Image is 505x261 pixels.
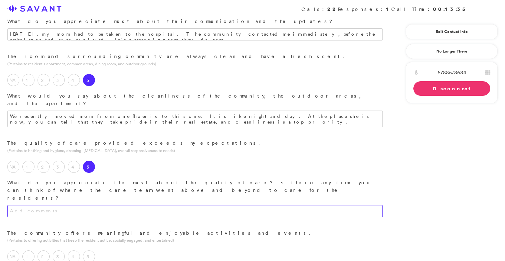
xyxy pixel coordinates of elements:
[7,92,383,108] p: What would you say about the cleanliness of the community, the outdoor areas, and the apartment?
[7,161,19,173] label: NA
[22,74,34,86] label: 1
[68,74,80,86] label: 4
[413,27,490,37] a: Edit Contact Info
[38,161,50,173] label: 2
[83,74,95,86] label: 5
[386,6,391,12] strong: 1
[53,74,65,86] label: 3
[22,161,34,173] label: 1
[327,6,338,12] strong: 22
[68,161,80,173] label: 4
[7,179,383,202] p: What do you appreciate the most about the quality of care? Is there any time you can think of whe...
[7,139,383,147] p: The quality of care provided exceeds my expectations.
[406,44,498,59] a: No Longer There
[7,53,383,60] p: The room and surrounding community are always clean and have a fresh scent.
[413,81,490,96] a: Disconnect
[7,148,383,153] p: (Pertains to bathing and hygiene, dressing, [MEDICAL_DATA], overall responsiveness to needs)
[83,161,95,173] label: 5
[53,161,65,173] label: 3
[7,229,383,237] p: The community offers meaningful and enjoyable activities and events.
[7,18,383,25] p: What do you appreciate most about their communication and the updates?
[7,237,383,243] p: (Pertains to offering activities that keep the resident active, socially engaged, and entertained)
[7,74,19,86] label: NA
[7,61,383,67] p: (Pertains to resident's apartment, common areas, dining room, and outdoor grounds)
[433,6,467,12] strong: 00:13:35
[38,74,50,86] label: 2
